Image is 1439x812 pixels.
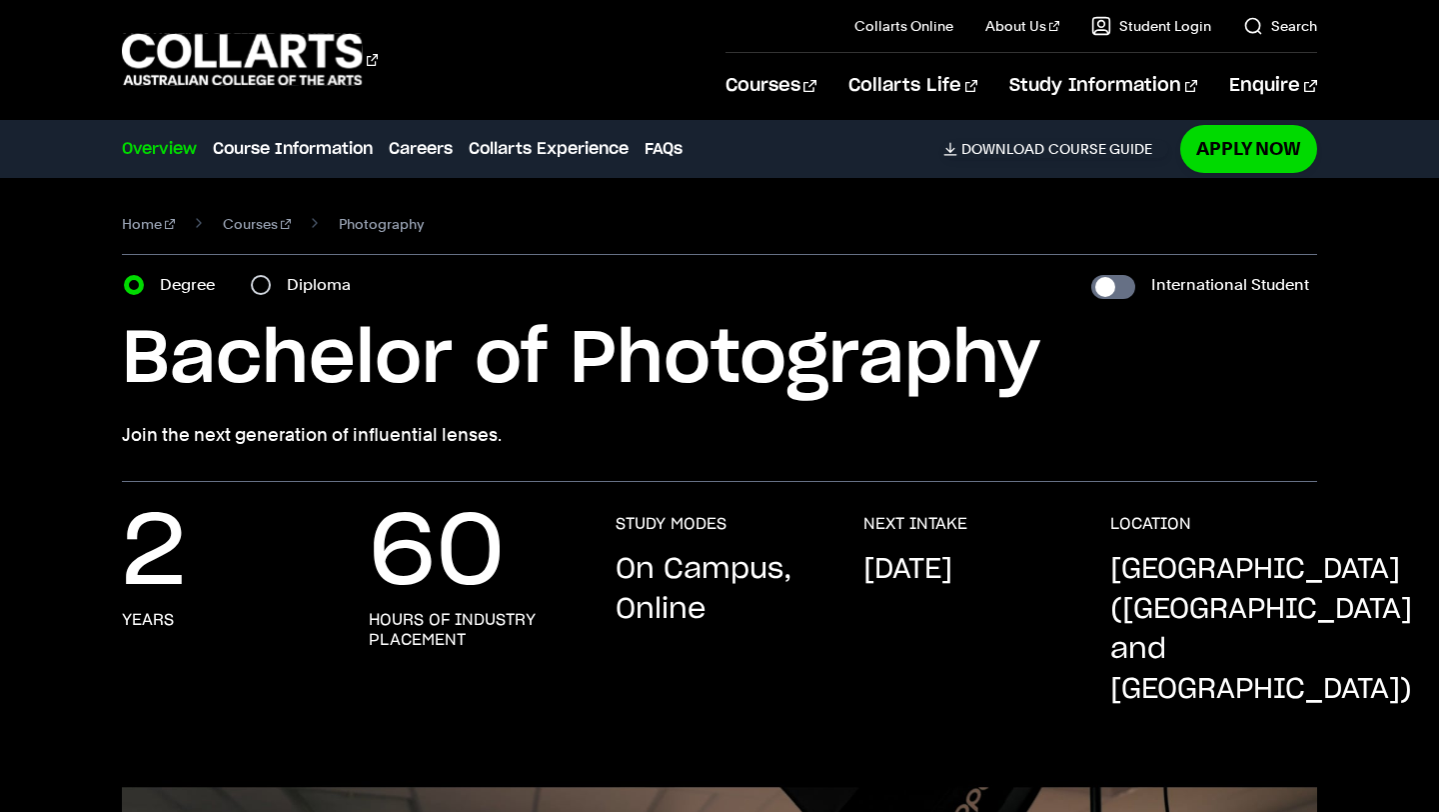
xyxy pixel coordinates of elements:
[369,514,505,594] p: 60
[961,140,1044,158] span: Download
[848,53,977,119] a: Collarts Life
[122,210,175,238] a: Home
[1180,125,1317,172] a: Apply Now
[1091,16,1211,36] a: Student Login
[122,421,1316,449] p: Join the next generation of influential lenses.
[645,137,683,161] a: FAQs
[1110,550,1412,710] p: [GEOGRAPHIC_DATA] ([GEOGRAPHIC_DATA] and [GEOGRAPHIC_DATA])
[122,31,378,88] div: Go to homepage
[389,137,453,161] a: Careers
[725,53,816,119] a: Courses
[213,137,373,161] a: Course Information
[223,210,291,238] a: Courses
[122,514,186,594] p: 2
[943,140,1168,158] a: DownloadCourse Guide
[1009,53,1197,119] a: Study Information
[1229,53,1316,119] a: Enquire
[122,315,1316,405] h1: Bachelor of Photography
[985,16,1059,36] a: About Us
[122,137,197,161] a: Overview
[863,514,967,534] h3: NEXT INTAKE
[122,610,174,630] h3: years
[369,610,576,650] h3: hours of industry placement
[469,137,629,161] a: Collarts Experience
[1110,514,1191,534] h3: LOCATION
[863,550,952,590] p: [DATE]
[1151,271,1309,299] label: International Student
[616,514,726,534] h3: STUDY MODES
[854,16,953,36] a: Collarts Online
[160,271,227,299] label: Degree
[287,271,363,299] label: Diploma
[339,210,424,238] span: Photography
[616,550,822,630] p: On Campus, Online
[1243,16,1317,36] a: Search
